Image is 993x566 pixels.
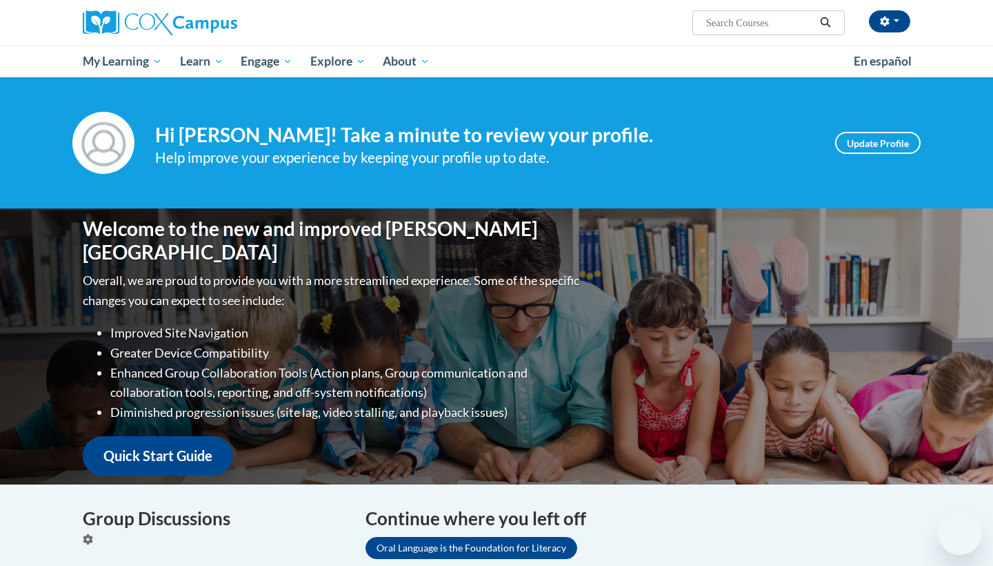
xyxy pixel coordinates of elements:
[180,53,223,70] span: Learn
[365,505,910,532] h4: Continue where you left off
[62,46,931,77] div: Main menu
[815,14,836,31] button: Search
[72,112,134,174] img: Profile Image
[83,271,583,311] p: Overall, we are proud to provide you with a more streamlined experience. Some of the specific cha...
[83,436,233,476] a: Quick Start Guide
[110,402,583,422] li: Diminished progression issues (site lag, video stalling, and playback issues)
[365,537,577,559] a: Oral Language is the Foundation for Literacy
[155,124,814,147] h4: Hi [PERSON_NAME]! Take a minute to review your profile.
[155,146,814,169] div: Help improve your experience by keeping your profile up to date.
[171,46,232,77] a: Learn
[854,54,912,68] span: En español
[110,363,583,403] li: Enhanced Group Collaboration Tools (Action plans, Group communication and collaboration tools, re...
[110,323,583,343] li: Improved Site Navigation
[383,53,430,70] span: About
[83,10,345,35] a: Cox Campus
[83,10,237,35] img: Cox Campus
[310,53,365,70] span: Explore
[869,10,910,32] button: Account Settings
[835,132,921,154] a: Update Profile
[938,511,982,555] iframe: Button to launch messaging window
[83,505,345,532] h4: Group Discussions
[83,217,583,264] h1: Welcome to the new and improved [PERSON_NAME][GEOGRAPHIC_DATA]
[110,343,583,363] li: Greater Device Compatibility
[301,46,374,77] a: Explore
[83,53,162,70] span: My Learning
[845,47,921,76] a: En español
[74,46,171,77] a: My Learning
[232,46,301,77] a: Engage
[241,53,292,70] span: Engage
[705,14,815,31] input: Search Courses
[374,46,439,77] a: About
